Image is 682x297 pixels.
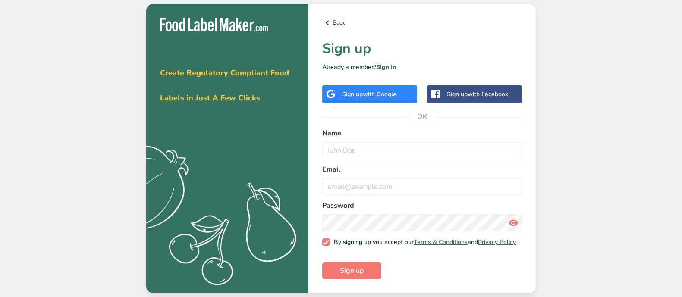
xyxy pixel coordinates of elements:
[478,238,516,246] a: Privacy Policy
[322,262,381,279] button: Sign up
[468,90,508,98] span: with Facebook
[376,63,396,71] a: Sign in
[322,200,522,211] label: Password
[322,164,522,175] label: Email
[322,178,522,195] input: email@example.com
[322,63,522,72] p: Already a member?
[322,128,522,138] label: Name
[414,238,468,246] a: Terms & Conditions
[330,238,516,246] span: By signing up you accept our and
[322,142,522,159] input: John Doe
[342,90,396,99] div: Sign up
[322,18,522,28] a: Back
[363,90,396,98] span: with Google
[160,68,289,103] span: Create Regulatory Compliant Food Labels in Just A Few Clicks
[160,18,268,32] img: Food Label Maker
[322,38,522,59] h1: Sign up
[447,90,508,99] div: Sign up
[409,103,435,129] span: OR
[340,266,364,276] span: Sign up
